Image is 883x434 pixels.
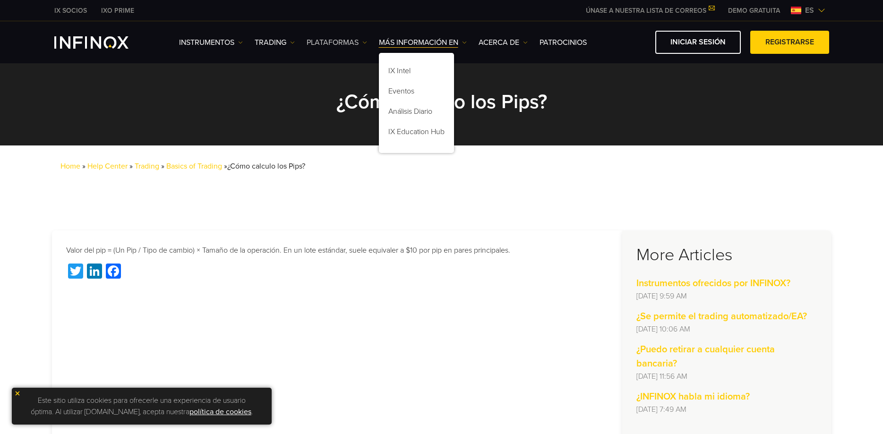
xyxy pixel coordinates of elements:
[379,83,454,103] a: Eventos
[307,37,367,48] a: PLATAFORMAS
[379,123,454,144] a: IX Education Hub
[636,404,817,415] p: [DATE] 7:49 AM
[189,407,251,417] a: política de cookies
[540,37,587,48] a: Patrocinios
[579,7,721,15] a: ÚNASE A NUESTRA LISTA DE CORREOS
[66,245,608,256] p: Valor del pip = (Un Pip / Tipo de cambio) × Tamaño de la operación. En un lote estándar, suele eq...
[636,309,817,335] a: ¿Se permite el trading automatizado/EA? [DATE] 10:06 AM
[17,392,267,420] p: Este sitio utiliza cookies para ofrecerle una experiencia de usuario óptima. Al utilizar [DOMAIN_...
[82,162,86,171] span: »
[47,6,94,16] a: INFINOX
[479,37,528,48] a: ACERCA DE
[636,245,817,265] h3: More Articles
[87,162,128,171] a: Help Center
[750,31,829,54] a: Registrarse
[636,323,817,335] p: [DATE] 10:06 AM
[801,5,818,16] span: es
[14,390,21,397] img: yellow close icon
[66,264,85,281] a: Twitter
[85,264,104,281] a: LinkedIn
[54,36,151,49] a: INFINOX Logo
[636,276,817,302] a: Instrumentos ofrecidos por INFINOX? [DATE] 9:59 AM
[229,90,654,114] h2: ¿Cómo calculo los Pips?
[60,162,80,171] a: Home
[379,37,467,48] a: Más información en
[721,6,787,16] a: INFINOX MENU
[179,37,243,48] a: Instrumentos
[636,311,807,322] strong: ¿Se permite el trading automatizado/EA?
[636,344,775,369] strong: ¿Puedo retirar a cualquier cuenta bancaria?
[161,162,305,171] span: »
[379,62,454,83] a: IX Intel
[636,290,817,302] p: [DATE] 9:59 AM
[655,31,741,54] a: Iniciar sesión
[255,37,295,48] a: TRADING
[135,162,159,171] a: Trading
[636,371,817,382] p: [DATE] 11:56 AM
[227,162,305,171] span: ¿Cómo calculo los Pips?
[129,162,305,171] span: »
[379,103,454,123] a: Análisis Diario
[636,391,750,402] strong: ¿INFINOX habla mi idioma?
[636,278,790,289] strong: Instrumentos ofrecidos por INFINOX?
[166,162,222,171] a: Basics of Trading
[636,390,817,415] a: ¿INFINOX habla mi idioma? [DATE] 7:49 AM
[94,6,141,16] a: INFINOX
[224,162,305,171] span: »
[104,264,123,281] a: Facebook
[636,342,817,382] a: ¿Puedo retirar a cualquier cuenta bancaria? [DATE] 11:56 AM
